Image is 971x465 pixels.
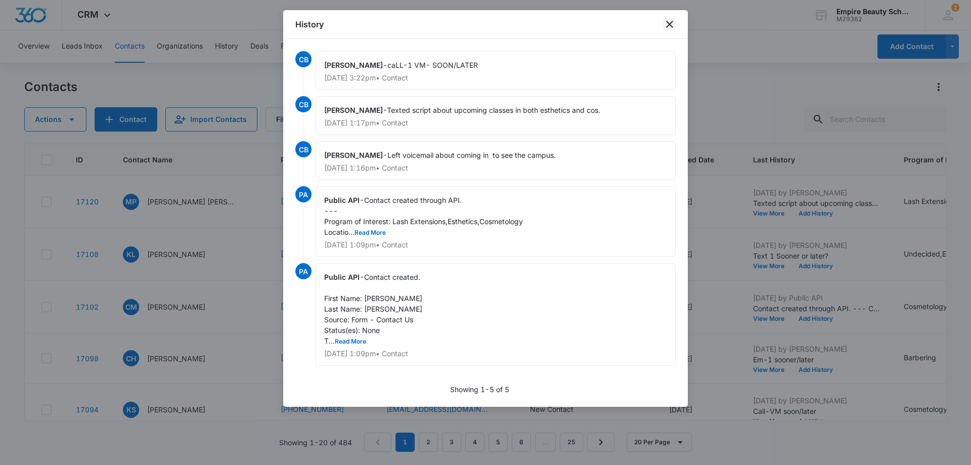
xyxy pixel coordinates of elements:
span: Contact created through API. --- Program of Interest: Lash Extensions,Esthetics,Cosmetology Locat... [324,196,525,236]
span: [PERSON_NAME] [324,61,383,69]
span: Public API [324,273,360,281]
div: - [316,51,676,90]
p: [DATE] 1:17pm • Contact [324,119,667,126]
p: [DATE] 1:09pm • Contact [324,241,667,248]
span: PA [295,186,312,202]
div: - [316,186,676,257]
span: PA [295,263,312,279]
span: [PERSON_NAME] [324,151,383,159]
button: close [664,18,676,30]
span: caLL-1 VM- SOON/LATER [387,61,478,69]
span: Texted script about upcoming classes in both esthetics and cos. [387,106,600,114]
span: [PERSON_NAME] [324,106,383,114]
span: CB [295,141,312,157]
span: Public API [324,196,360,204]
p: [DATE] 1:09pm • Contact [324,350,667,357]
span: Contact created. First Name: [PERSON_NAME] Last Name: [PERSON_NAME] Source: Form - Contact Us Sta... [324,273,422,345]
div: - [316,263,676,366]
div: - [316,96,676,135]
h1: History [295,18,324,30]
span: CB [295,96,312,112]
span: Left voicemail about coming in to see the campus. [387,151,556,159]
p: Showing 1-5 of 5 [450,384,509,395]
span: CB [295,51,312,67]
button: Read More [355,230,386,236]
div: - [316,141,676,180]
button: Read More [335,339,366,345]
p: [DATE] 3:22pm • Contact [324,74,667,81]
p: [DATE] 1:16pm • Contact [324,164,667,172]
